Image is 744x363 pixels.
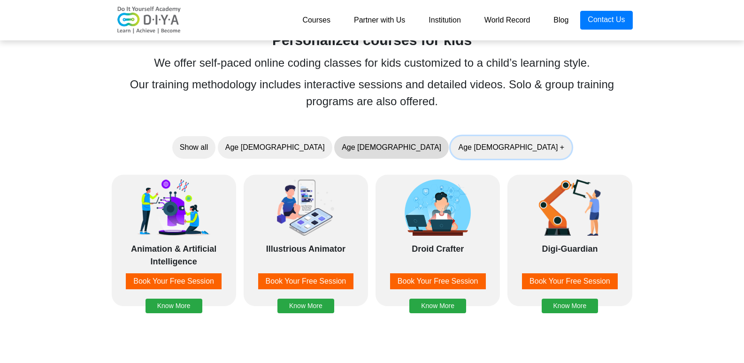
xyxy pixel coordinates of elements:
[291,11,342,30] a: Courses
[580,11,632,30] a: Contact Us
[146,291,202,299] a: Know More
[522,273,618,289] button: Book Your Free Session
[172,136,215,159] button: Show all
[258,273,354,289] button: Book Your Free Session
[146,299,202,313] button: Know More
[112,6,187,34] img: logo-v2.png
[542,291,598,299] a: Know More
[277,291,334,299] a: Know More
[277,299,334,313] button: Know More
[542,299,598,313] button: Know More
[542,11,580,30] a: Blog
[248,273,363,289] a: Book Your Free Session
[417,11,472,30] a: Institution
[409,299,466,313] button: Know More
[126,273,222,289] button: Book Your Free Session
[380,243,495,266] div: Droid Crafter
[473,11,542,30] a: World Record
[218,136,332,159] button: Age [DEMOGRAPHIC_DATA]
[116,243,231,266] div: Animation & Artificial Intelligence
[108,76,637,110] div: Our training methodology includes interactive sessions and detailed videos. Solo & group training...
[380,273,495,289] a: Book Your Free Session
[512,243,627,266] div: Digi-Guardian
[451,136,572,159] button: Age [DEMOGRAPHIC_DATA] +
[342,11,417,30] a: Partner with Us
[390,273,486,289] button: Book Your Free Session
[334,136,449,159] button: Age [DEMOGRAPHIC_DATA]
[116,273,231,289] a: Book Your Free Session
[108,54,637,71] div: We offer self-paced online coding classes for kids customized to a child’s learning style.
[248,243,363,266] div: Illustrious Animator
[512,273,627,289] a: Book Your Free Session
[409,291,466,299] a: Know More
